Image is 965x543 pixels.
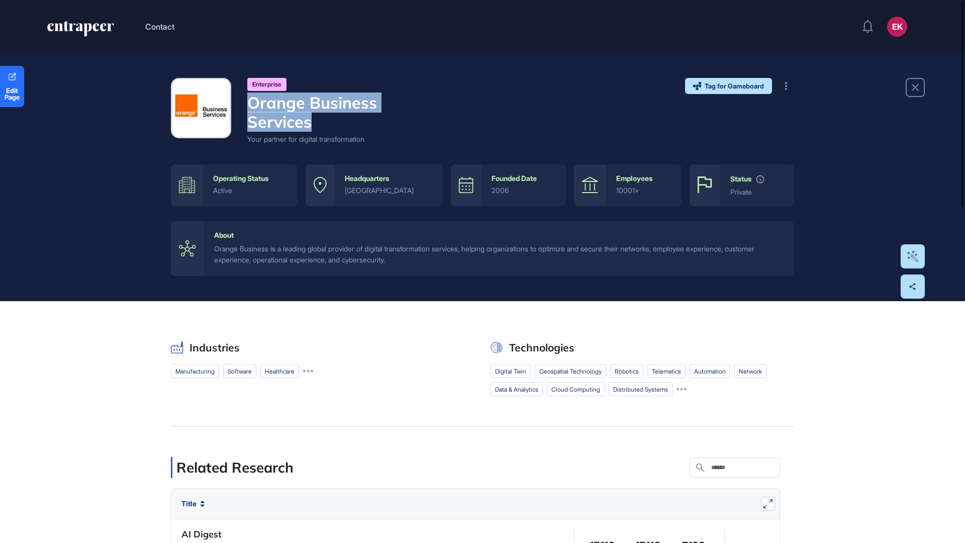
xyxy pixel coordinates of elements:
[345,174,389,183] div: Headquarters
[46,21,115,40] a: entrapeer-logo
[214,231,234,239] div: About
[730,175,751,183] div: Status
[181,527,222,542] h4: AI Digest
[887,17,907,37] button: EK
[345,187,433,195] div: [GEOGRAPHIC_DATA]
[734,364,766,378] li: network
[647,364,686,378] li: telematics
[492,174,537,183] div: Founded Date
[247,78,286,91] div: Enterprise
[730,188,784,196] div: private
[223,364,256,378] li: software
[491,382,543,396] li: data & analytics
[213,174,268,183] div: Operating Status
[761,497,775,511] button: Expand list
[616,174,652,183] div: Employees
[690,364,730,378] li: automation
[213,187,287,195] div: active
[705,83,764,89] span: Tag for Gameboard
[181,500,197,508] span: Title
[189,341,240,354] h2: Industries
[509,341,574,354] h2: Technologies
[172,79,230,137] img: Orange Business Services-logo
[171,364,219,378] li: manufacturing
[145,20,174,33] button: Contact
[247,93,418,132] h4: Orange Business Services
[610,364,643,378] li: robotics
[547,382,605,396] li: cloud computing
[491,364,531,378] li: digital twin
[609,382,672,396] li: distributed systems
[535,364,606,378] li: Geospatial Technology
[260,364,299,378] li: Healthcare
[616,187,671,195] div: 10001+
[214,243,784,266] div: Orange Business is a leading global provider of digital transformation services, helping organiza...
[247,134,418,144] div: Your partner for digital transformation
[176,457,294,478] p: Related Research
[492,187,556,195] div: 2006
